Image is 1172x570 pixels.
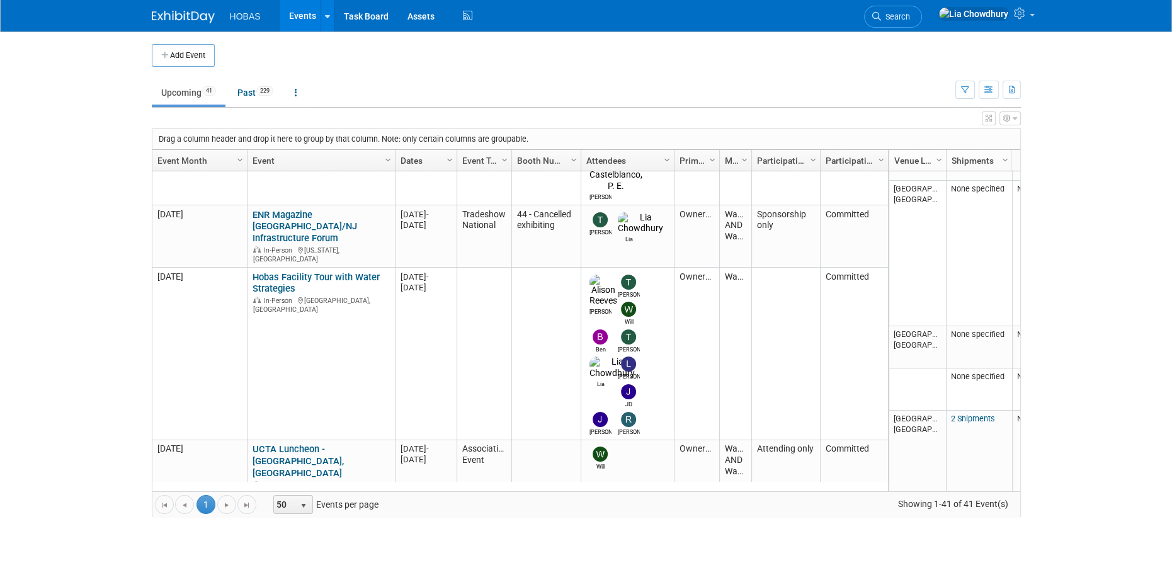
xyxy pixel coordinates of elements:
span: - [426,444,429,453]
a: Primary Attendees [680,150,711,171]
a: Participation Type [757,150,812,171]
span: Column Settings [569,155,579,165]
span: select [299,501,309,511]
a: Column Settings [660,150,674,169]
img: ExhibitDay [152,11,215,23]
a: Event Month [157,150,239,171]
a: Hobas Facility Tour with Water Strategies [253,271,380,295]
a: 2 Shipments [951,414,995,423]
span: Column Settings [707,155,717,165]
div: Drag a column header and drop it here to group by that column. Note: only certain columns are gro... [152,129,1020,149]
span: In-Person [264,481,296,489]
span: Column Settings [499,155,509,165]
td: Water AND Wastewater [719,440,751,503]
span: Search [881,12,910,21]
img: Ben Hunter [593,329,608,345]
td: Owners/Engineers [674,268,719,440]
td: Committed [820,205,888,268]
div: Ted Woolsey [618,345,640,354]
img: In-Person Event [253,481,261,487]
span: None specified [951,372,1004,381]
td: [DATE] [152,268,247,440]
a: Go to the next page [217,495,236,514]
button: Add Event [152,44,215,67]
span: None specified [1017,372,1071,381]
img: Lia Chowdhury [589,356,635,379]
a: Go to the first page [155,495,174,514]
div: Ben Hunter [589,345,612,354]
a: Go to the last page [237,495,256,514]
span: Column Settings [662,155,672,165]
img: Gabriel Castelblanco, P. E. [589,158,642,192]
span: Column Settings [445,155,455,165]
span: None specified [1017,184,1071,193]
span: Column Settings [934,155,944,165]
a: Column Settings [874,150,888,169]
div: Alison Reeves [589,307,612,316]
td: [DATE] [152,440,247,503]
td: Water AND Wastewater [719,205,751,268]
td: Committed [820,268,888,440]
div: [DATE] [401,271,451,282]
span: 229 [256,86,273,96]
span: In-Person [264,246,296,254]
img: Ted Woolsey [621,329,636,345]
div: Will Stafford [618,317,640,326]
a: Dates [401,150,448,171]
div: [DATE] [401,443,451,454]
a: Column Settings [443,150,457,169]
span: Column Settings [383,155,393,165]
img: Alison Reeves [589,275,617,307]
img: In-Person Event [253,246,261,253]
span: In-Person [264,297,296,305]
div: [DATE] [401,282,451,293]
a: UCTA Luncheon - [GEOGRAPHIC_DATA], [GEOGRAPHIC_DATA] [253,443,344,479]
a: Column Settings [567,150,581,169]
img: Will Stafford [621,302,636,317]
a: Attendees [586,150,666,171]
span: Column Settings [876,155,886,165]
td: [DATE] [152,205,247,268]
div: Tracy DeJarnett [589,227,612,237]
a: Column Settings [737,150,751,169]
a: Column Settings [806,150,820,169]
td: Owners/Engineers [674,205,719,268]
span: Column Settings [235,155,245,165]
a: ENR Magazine [GEOGRAPHIC_DATA]/NJ Infrastructure Forum [253,209,357,244]
span: Column Settings [808,155,818,165]
div: [DATE] [401,209,451,220]
span: - [426,210,429,219]
div: [DATE] [401,220,451,231]
td: Attending only [751,440,820,503]
div: Gabriel Castelblanco, P. E. [589,192,612,202]
span: HOBAS [230,11,261,21]
span: None specified [951,329,1004,339]
a: Go to the previous page [175,495,194,514]
a: Column Settings [932,150,946,169]
span: Column Settings [739,155,749,165]
a: Upcoming41 [152,81,225,105]
td: Association Event [457,440,511,503]
span: None specified [1017,329,1071,339]
img: Rene Garcia [621,412,636,427]
img: JD Demore [621,384,636,399]
div: JD Demore [618,399,640,409]
td: [GEOGRAPHIC_DATA], [GEOGRAPHIC_DATA] [889,326,946,368]
a: Shipments [952,150,1004,171]
span: Go to the first page [159,500,169,510]
div: Lia Chowdhury [618,234,640,244]
a: Column Settings [233,150,247,169]
a: Market [725,150,743,171]
span: Column Settings [1000,155,1010,165]
div: Tracy DeJarnett [618,290,640,299]
a: Venue Location [894,150,938,171]
td: [GEOGRAPHIC_DATA], [GEOGRAPHIC_DATA] [889,181,946,326]
div: Lindsey Thiele [618,372,640,381]
div: [DATE] [401,454,451,465]
img: Will Stafford [593,447,608,462]
td: 44 - Cancelled exhibiting [511,205,581,268]
img: Tracy DeJarnett [593,212,608,227]
div: Rene Garcia [618,427,640,436]
td: Tradeshow National [457,205,511,268]
span: 1 [196,495,215,514]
